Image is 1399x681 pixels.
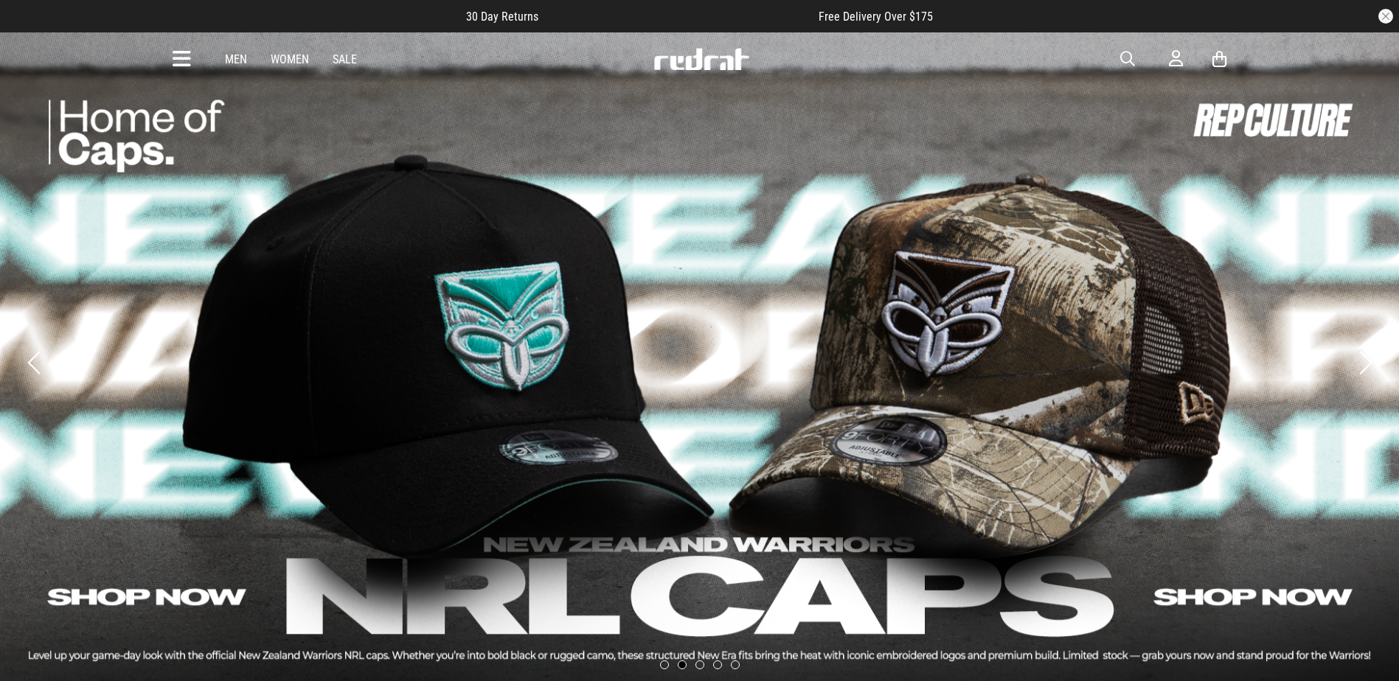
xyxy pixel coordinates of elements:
span: 30 Day Returns [466,10,538,24]
a: Women [271,52,309,66]
img: Redrat logo [653,48,750,70]
iframe: LiveChat chat widget [1337,619,1399,681]
span: Free Delivery Over $175 [819,10,933,24]
iframe: Customer reviews powered by Trustpilot [568,9,789,24]
button: Previous slide [24,346,44,379]
button: Next slide [1355,346,1375,379]
a: Men [225,52,247,66]
a: Sale [333,52,357,66]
